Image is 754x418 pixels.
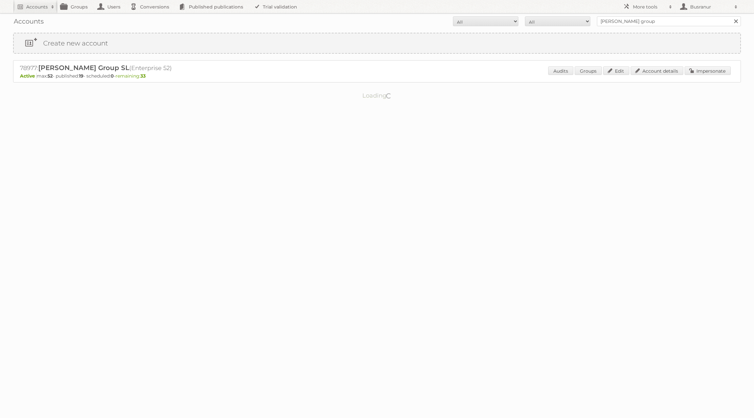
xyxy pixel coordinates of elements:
strong: 52 [47,73,53,79]
a: Impersonate [685,66,731,75]
span: [PERSON_NAME] Group SL [38,64,129,72]
strong: 33 [140,73,146,79]
a: Account details [631,66,683,75]
a: Create new account [14,33,740,53]
h2: Busranur [689,4,731,10]
p: max: - published: - scheduled: - [20,73,734,79]
strong: 19 [79,73,83,79]
h2: 78977: (Enterprise 52) [20,64,249,72]
h2: Accounts [26,4,48,10]
a: Edit [603,66,629,75]
a: Groups [575,66,602,75]
h2: More tools [633,4,666,10]
span: Active [20,73,37,79]
a: Audits [548,66,573,75]
strong: 0 [111,73,114,79]
span: remaining: [116,73,146,79]
p: Loading [342,89,413,102]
